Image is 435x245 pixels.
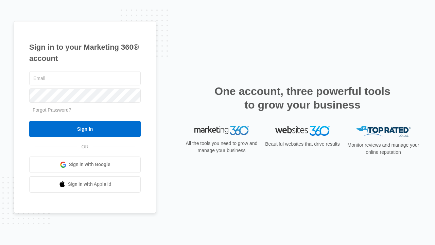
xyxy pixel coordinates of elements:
[29,121,141,137] input: Sign In
[33,107,71,113] a: Forgot Password?
[77,143,93,150] span: OR
[356,126,411,137] img: Top Rated Local
[212,84,393,112] h2: One account, three powerful tools to grow your business
[29,42,141,64] h1: Sign in to your Marketing 360® account
[68,181,111,188] span: Sign in with Apple Id
[345,142,421,156] p: Monitor reviews and manage your online reputation
[69,161,110,168] span: Sign in with Google
[29,71,141,85] input: Email
[275,126,330,136] img: Websites 360
[29,157,141,173] a: Sign in with Google
[264,141,341,148] p: Beautiful websites that drive results
[184,140,260,154] p: All the tools you need to grow and manage your business
[29,176,141,193] a: Sign in with Apple Id
[194,126,249,135] img: Marketing 360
